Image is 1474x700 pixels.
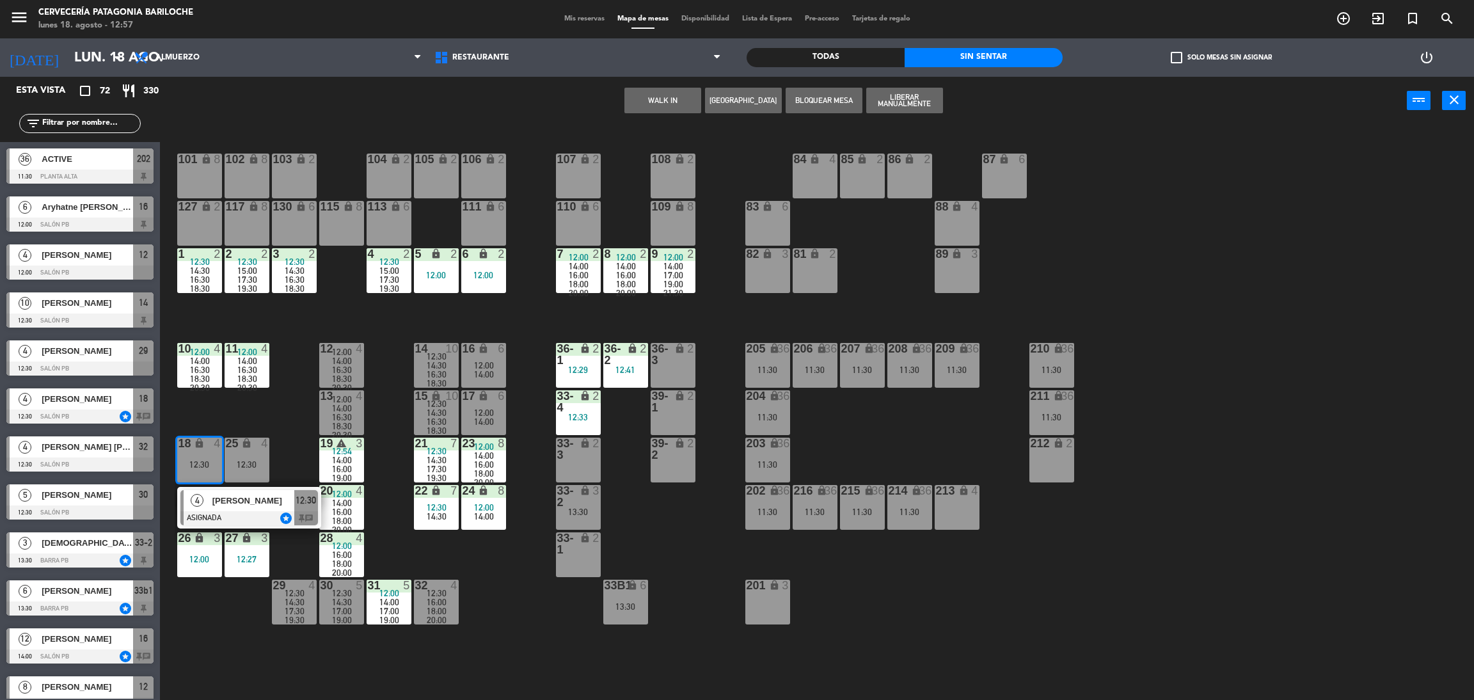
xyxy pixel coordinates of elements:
i: lock [674,343,685,354]
i: restaurant [121,83,136,99]
div: 11:30 [887,365,932,374]
div: 2 [687,343,695,354]
div: 4 [829,154,837,165]
span: 29 [139,343,148,358]
i: lock [674,390,685,401]
i: lock [627,343,638,354]
i: lock [478,343,489,354]
div: 2 [308,248,316,260]
div: Cervecería Patagonia Bariloche [38,6,193,19]
span: 17:00 [663,270,683,280]
span: 12:30 [427,351,447,362]
div: 36 [919,343,931,354]
button: power_input [1407,91,1430,110]
div: 11:30 [1029,413,1074,422]
div: 104 [368,154,368,165]
div: 36 [824,343,837,354]
div: 4 [261,438,269,449]
i: lock [1053,343,1064,354]
div: 84 [794,154,795,165]
div: 6 [308,201,316,212]
div: 103 [273,154,274,165]
div: 102 [226,154,226,165]
div: 2 [592,343,600,354]
div: 36-3 [652,343,653,366]
span: 12:30 [237,257,257,267]
div: 11:30 [745,413,790,422]
span: 20:30 [332,383,352,393]
span: 36 [19,153,31,166]
i: lock [390,154,401,164]
span: 14:30 [427,408,447,418]
div: lunes 18. agosto - 12:57 [38,19,193,32]
span: 16 [139,199,148,214]
div: 4 [368,248,368,260]
span: 14:00 [569,261,589,271]
div: 8 [498,438,505,449]
div: 109 [652,201,653,212]
div: 2 [498,154,505,165]
div: 88 [936,201,937,212]
span: 14:00 [616,261,636,271]
div: 2 [450,154,458,165]
i: lock [958,343,969,354]
i: lock [431,390,441,401]
div: 207 [841,343,842,354]
span: Restaurante [452,53,509,62]
i: lock [438,154,448,164]
i: turned_in_not [1405,11,1420,26]
div: 2 [687,154,695,165]
i: lock [478,390,489,401]
button: [GEOGRAPHIC_DATA] [705,88,782,113]
i: add_circle_outline [1336,11,1351,26]
span: 16:00 [616,270,636,280]
div: 6 [498,390,505,402]
i: lock [241,438,252,449]
i: lock [343,201,354,212]
div: 6 [1018,154,1026,165]
div: 10 [445,390,458,402]
span: 16:30 [427,369,447,379]
div: 3 [273,248,274,260]
div: 2 [261,248,269,260]
span: 19:00 [663,279,683,289]
i: lock [478,248,489,259]
div: 81 [794,248,795,260]
div: 2 [450,248,458,260]
i: lock [911,343,922,354]
div: 10 [445,343,458,354]
span: Mis reservas [558,15,611,22]
span: 4 [19,249,31,262]
div: 209 [936,343,937,354]
span: Aryhatne [PERSON_NAME] [42,200,133,214]
i: lock [1053,390,1064,401]
label: Solo mesas sin asignar [1171,52,1272,63]
span: 20:00 [569,288,589,298]
i: lock [485,154,496,164]
div: 2 [403,248,411,260]
div: 36 [1061,390,1074,402]
span: 12:00 [190,347,210,357]
div: 36-1 [557,343,558,366]
div: 2 [640,343,647,354]
i: lock [431,248,441,259]
div: 105 [415,154,416,165]
div: 110 [557,201,558,212]
i: lock [248,154,259,164]
i: lock [762,248,773,259]
i: lock [580,390,590,401]
span: 12:30 [190,257,210,267]
div: Esta vista [6,83,92,99]
span: 14:00 [474,417,494,427]
i: lock [674,438,685,449]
